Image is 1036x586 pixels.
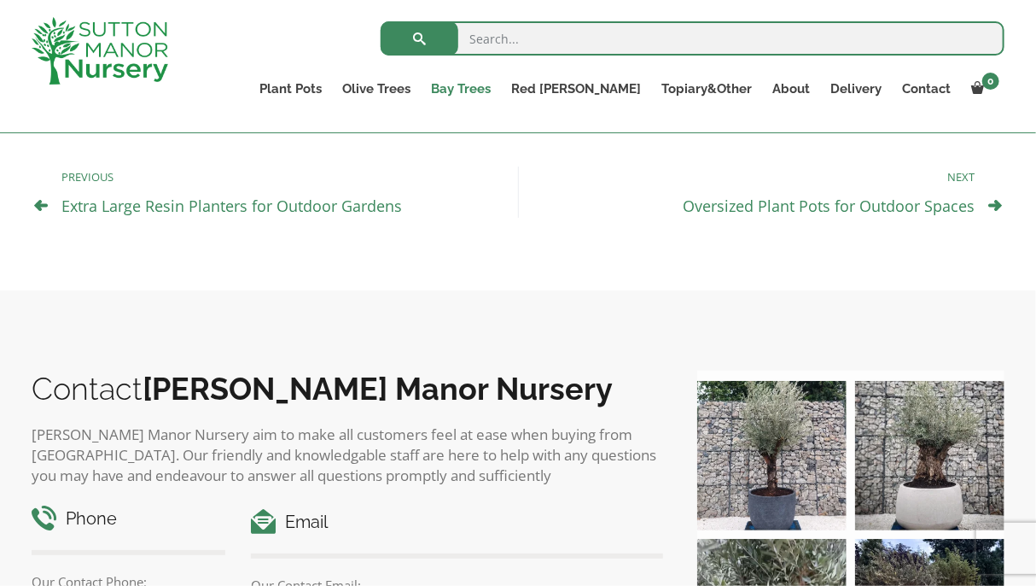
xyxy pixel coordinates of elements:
input: Search... [381,21,1004,56]
a: Oversized Plant Pots for Outdoor Spaces [683,196,975,216]
a: Topiary&Other [651,77,762,101]
h4: Phone [32,506,225,532]
a: Delivery [820,77,892,101]
a: Bay Trees [421,77,501,101]
h4: Email [251,509,663,536]
img: A beautiful multi-stem Spanish Olive tree potted in our luxurious fibre clay pots 😍😍 [697,381,847,530]
p: [PERSON_NAME] Manor Nursery aim to make all customers feel at ease when buying from [GEOGRAPHIC_D... [32,425,663,486]
span: 0 [982,73,999,90]
a: About [762,77,820,101]
a: 0 [961,77,1004,101]
h2: Contact [32,371,663,407]
img: Check out this beauty we potted at our nursery today ❤️‍🔥 A huge, ancient gnarled Olive tree plan... [855,381,1004,530]
b: [PERSON_NAME] Manor Nursery [143,371,613,407]
a: Red [PERSON_NAME] [501,77,651,101]
a: Plant Pots [249,77,332,101]
img: logo [32,17,168,85]
a: Extra Large Resin Planters for Outdoor Gardens [61,196,402,216]
a: Olive Trees [332,77,421,101]
p: Previous [61,167,501,187]
p: Next [536,167,975,187]
a: Contact [892,77,961,101]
